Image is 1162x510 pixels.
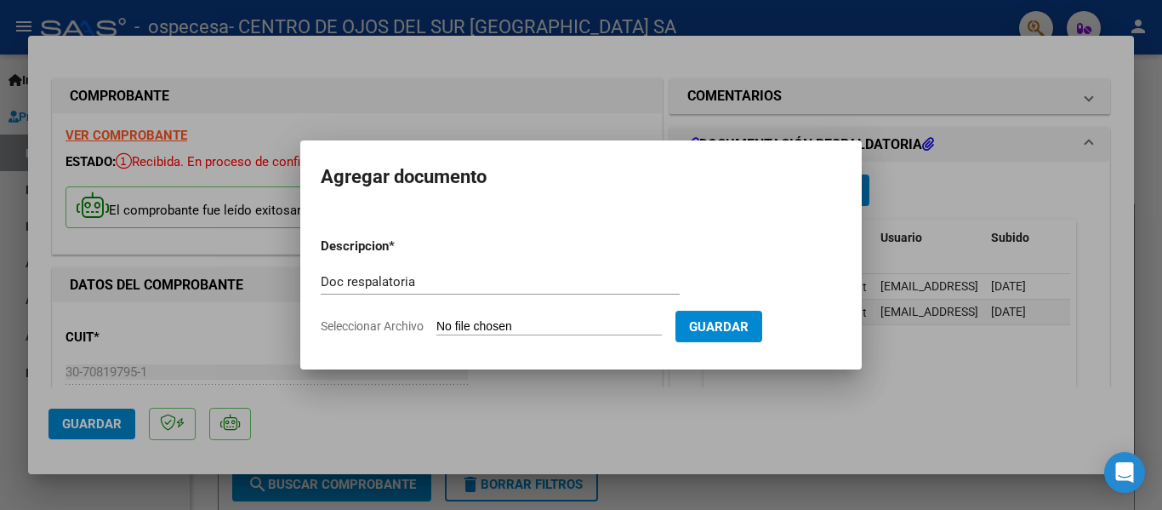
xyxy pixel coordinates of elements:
span: Guardar [689,319,749,335]
div: Open Intercom Messenger [1104,452,1145,493]
p: Descripcion [321,237,477,256]
h2: Agregar documento [321,161,841,193]
button: Guardar [675,311,762,342]
span: Seleccionar Archivo [321,319,424,333]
